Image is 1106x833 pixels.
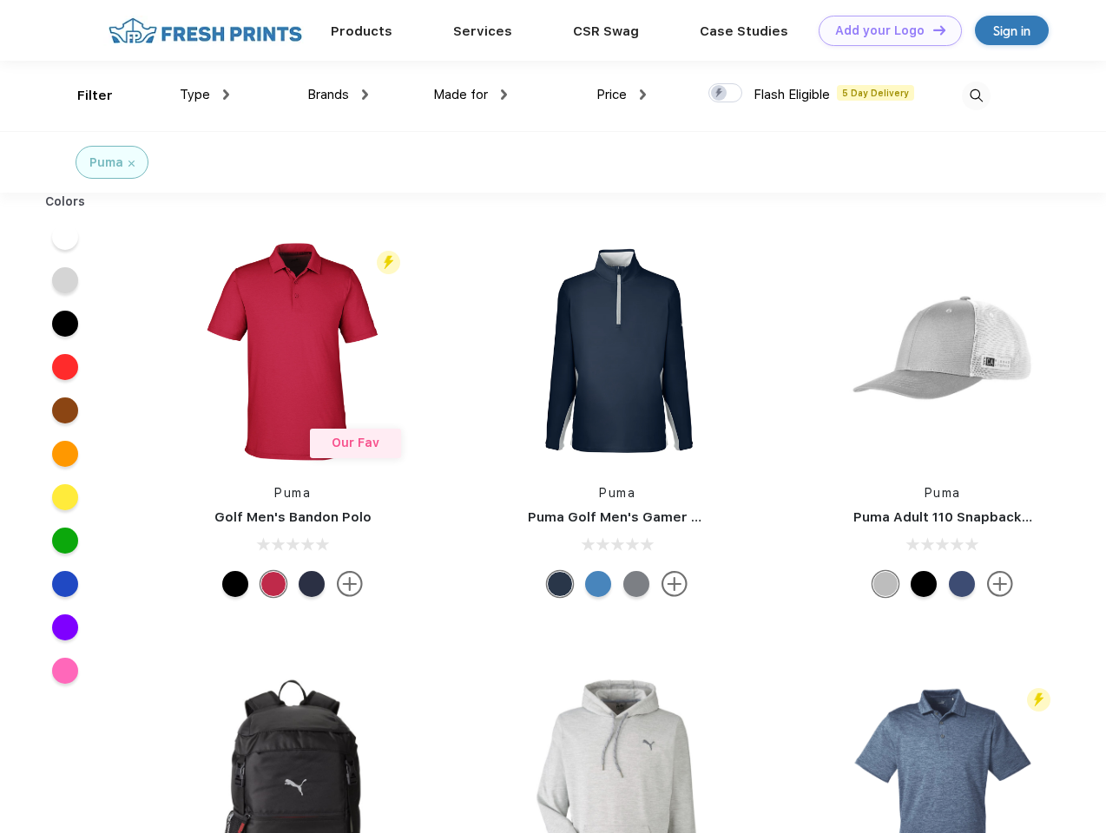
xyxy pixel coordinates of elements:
[596,87,627,102] span: Price
[835,23,925,38] div: Add your Logo
[623,571,649,597] div: Quiet Shade
[827,236,1058,467] img: func=resize&h=266
[837,85,914,101] span: 5 Day Delivery
[260,571,286,597] div: Ski Patrol
[573,23,639,39] a: CSR Swag
[987,571,1013,597] img: more.svg
[528,509,802,525] a: Puma Golf Men's Gamer Golf Quarter-Zip
[662,571,688,597] img: more.svg
[933,25,945,35] img: DT
[223,89,229,100] img: dropdown.png
[911,571,937,597] div: Pma Blk Pma Blk
[547,571,573,597] div: Navy Blazer
[754,87,830,102] span: Flash Eligible
[274,486,311,500] a: Puma
[331,23,392,39] a: Products
[993,21,1030,41] div: Sign in
[377,251,400,274] img: flash_active_toggle.svg
[585,571,611,597] div: Bright Cobalt
[501,89,507,100] img: dropdown.png
[307,87,349,102] span: Brands
[332,436,379,449] span: Our Fav
[502,236,733,467] img: func=resize&h=266
[925,486,961,500] a: Puma
[89,154,123,172] div: Puma
[222,571,248,597] div: Puma Black
[949,571,975,597] div: Peacoat Qut Shd
[433,87,488,102] span: Made for
[177,236,408,467] img: func=resize&h=266
[962,82,991,110] img: desktop_search.svg
[103,16,307,46] img: fo%20logo%202.webp
[362,89,368,100] img: dropdown.png
[299,571,325,597] div: Navy Blazer
[640,89,646,100] img: dropdown.png
[32,193,99,211] div: Colors
[77,86,113,106] div: Filter
[1027,688,1050,712] img: flash_active_toggle.svg
[337,571,363,597] img: more.svg
[180,87,210,102] span: Type
[214,509,372,525] a: Golf Men's Bandon Polo
[872,571,899,597] div: Quarry with Brt Whit
[453,23,512,39] a: Services
[599,486,635,500] a: Puma
[128,161,135,167] img: filter_cancel.svg
[975,16,1049,45] a: Sign in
